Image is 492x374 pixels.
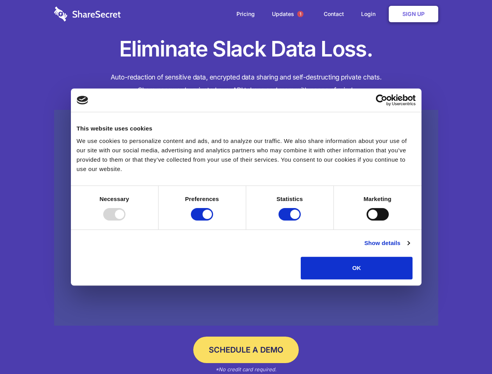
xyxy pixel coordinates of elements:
img: logo-wordmark-white-trans-d4663122ce5f474addd5e946df7df03e33cb6a1c49d2221995e7729f52c070b2.svg [54,7,121,21]
a: Show details [364,238,409,248]
a: Usercentrics Cookiebot - opens in a new window [347,94,416,106]
h1: Eliminate Slack Data Loss. [54,35,438,63]
em: *No credit card required. [215,366,277,372]
img: logo [77,96,88,104]
div: This website uses cookies [77,124,416,133]
strong: Marketing [363,196,391,202]
h4: Auto-redaction of sensitive data, encrypted data sharing and self-destructing private chats. Shar... [54,71,438,97]
a: Login [353,2,387,26]
a: Schedule a Demo [193,337,299,363]
a: Wistia video thumbnail [54,110,438,326]
span: 1 [297,11,303,17]
div: We use cookies to personalize content and ads, and to analyze our traffic. We also share informat... [77,136,416,174]
strong: Necessary [100,196,129,202]
a: Contact [316,2,352,26]
strong: Preferences [185,196,219,202]
a: Pricing [229,2,263,26]
strong: Statistics [277,196,303,202]
a: Sign Up [389,6,438,22]
button: OK [301,257,413,279]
